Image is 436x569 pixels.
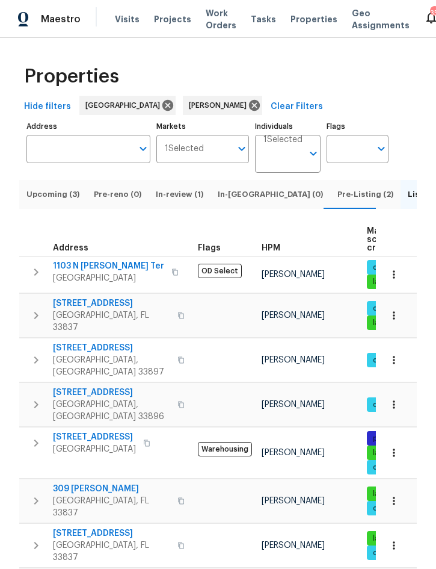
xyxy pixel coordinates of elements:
button: Open [305,145,322,162]
span: In-[GEOGRAPHIC_DATA] (0) [218,188,323,201]
span: [STREET_ADDRESS] [53,387,170,399]
span: cleaning [368,263,408,273]
span: Address [53,244,88,252]
span: Pre-reno (0) [94,188,141,201]
span: In-review (1) [156,188,203,201]
span: landscaping [368,318,421,328]
span: landscaping [368,448,421,458]
span: [GEOGRAPHIC_DATA], FL 33837 [53,539,170,564]
span: cleaning [368,503,408,514]
span: HPM [262,244,280,252]
span: Tasks [251,15,276,23]
span: cleaning [368,548,408,558]
span: [PERSON_NAME] [262,270,325,279]
span: Pre-Listing (2) [337,188,393,201]
span: [STREET_ADDRESS] [53,342,170,354]
span: Clear Filters [271,99,323,114]
span: 309 [PERSON_NAME] [53,483,170,495]
span: landscaping [368,533,421,544]
label: Flags [327,123,388,130]
span: Maintenance schedules created [367,227,423,252]
span: cleaning [368,303,408,314]
label: Address [26,123,150,130]
span: Hide filters [24,99,71,114]
div: [GEOGRAPHIC_DATA] [79,96,176,115]
span: [PERSON_NAME] [262,541,325,550]
span: pool [368,434,394,444]
span: [PERSON_NAME] [262,311,325,320]
button: Open [233,140,250,157]
label: Markets [156,123,249,130]
span: [PERSON_NAME] [189,99,251,111]
label: Individuals [255,123,321,130]
button: Open [135,140,152,157]
span: [PERSON_NAME] [262,356,325,364]
span: 1 Selected [165,144,204,154]
span: landscaping [368,277,421,287]
span: [GEOGRAPHIC_DATA] [85,99,165,111]
span: Projects [154,13,191,25]
span: [PERSON_NAME] [262,449,325,457]
span: OD Select [198,264,242,278]
span: [GEOGRAPHIC_DATA], [GEOGRAPHIC_DATA] 33896 [53,399,170,423]
span: [GEOGRAPHIC_DATA] [53,443,136,455]
span: Upcoming (3) [26,188,79,201]
span: 1103 N [PERSON_NAME] Ter [53,260,164,272]
span: Flags [198,244,221,252]
div: [PERSON_NAME] [183,96,262,115]
span: Geo Assignments [352,7,410,31]
span: [GEOGRAPHIC_DATA], [GEOGRAPHIC_DATA] 33897 [53,354,170,378]
span: [GEOGRAPHIC_DATA], FL 33837 [53,309,170,334]
span: [GEOGRAPHIC_DATA], FL 33837 [53,495,170,519]
span: Warehousing [198,442,252,456]
span: [STREET_ADDRESS] [53,527,170,539]
span: 1 Selected [263,135,302,145]
button: Clear Filters [266,96,328,118]
span: [PERSON_NAME] [262,497,325,505]
button: Open [373,140,390,157]
span: [STREET_ADDRESS] [53,297,170,309]
span: [STREET_ADDRESS] [53,431,136,443]
span: Properties [290,13,337,25]
span: cleaning [368,400,408,410]
span: Properties [24,70,119,82]
span: [GEOGRAPHIC_DATA] [53,272,164,284]
button: Hide filters [19,96,76,118]
span: [PERSON_NAME] [262,400,325,409]
span: cleaning [368,462,408,473]
span: landscaping [368,489,421,499]
span: Maestro [41,13,81,25]
span: Visits [115,13,140,25]
span: cleaning [368,355,408,365]
span: Work Orders [206,7,236,31]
